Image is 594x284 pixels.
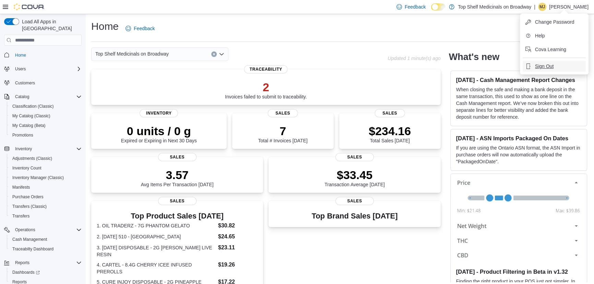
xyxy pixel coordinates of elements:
[134,25,155,32] span: Feedback
[97,212,258,220] h3: Top Product Sales [DATE]
[10,183,82,191] span: Manifests
[523,61,586,72] button: Sign Out
[10,183,33,191] a: Manifests
[535,19,574,25] span: Change Password
[7,192,84,202] button: Purchase Orders
[12,145,82,153] span: Inventory
[123,22,157,35] a: Feedback
[1,64,84,74] button: Users
[12,165,41,171] span: Inventory Count
[12,65,82,73] span: Users
[12,51,29,59] a: Home
[375,109,405,117] span: Sales
[97,261,215,275] dt: 4. CARTEL - 8.4G CHERRY ICEE INFUSED PREROLLS
[335,153,374,161] span: Sales
[268,109,298,117] span: Sales
[535,32,545,39] span: Help
[218,261,258,269] dd: $19.26
[225,80,307,99] div: Invoices failed to submit to traceability.
[15,52,26,58] span: Home
[535,63,554,70] span: Sign Out
[97,233,215,240] dt: 2. [DATE] 510 - [GEOGRAPHIC_DATA]
[12,237,47,242] span: Cash Management
[258,124,307,138] p: 7
[523,16,586,27] button: Change Password
[14,3,45,10] img: Cova
[7,154,84,163] button: Adjustments (Classic)
[12,259,82,267] span: Reports
[12,194,44,200] span: Purchase Orders
[7,173,84,182] button: Inventory Manager (Classic)
[158,197,197,205] span: Sales
[538,3,546,11] div: Melisa Johnson
[12,226,38,234] button: Operations
[121,124,197,143] div: Expired or Expiring in Next 30 Days
[7,202,84,211] button: Transfers (Classic)
[1,144,84,154] button: Inventory
[7,130,84,140] button: Promotions
[12,50,82,59] span: Home
[12,104,54,109] span: Classification (Classic)
[324,168,385,187] div: Transaction Average [DATE]
[388,56,440,61] p: Updated 1 minute(s) ago
[158,153,197,161] span: Sales
[12,259,32,267] button: Reports
[535,46,566,53] span: Cova Learning
[15,260,29,265] span: Reports
[10,154,82,163] span: Adjustments (Classic)
[1,50,84,60] button: Home
[97,222,215,229] dt: 1. OIL TRADERZ - 7G PHANTOM GELATO
[10,154,55,163] a: Adjustments (Classic)
[91,20,119,33] h1: Home
[225,80,307,94] p: 2
[335,197,374,205] span: Sales
[10,102,57,110] a: Classification (Classic)
[324,168,385,182] p: $33.45
[369,124,411,138] p: $234.16
[12,204,47,209] span: Transfers (Classic)
[12,93,82,101] span: Catalog
[549,3,589,11] p: [PERSON_NAME]
[12,175,64,180] span: Inventory Manager (Classic)
[1,225,84,235] button: Operations
[258,124,307,143] div: Total # Invoices [DATE]
[19,18,82,32] span: Load All Apps in [GEOGRAPHIC_DATA]
[10,121,48,130] a: My Catalog (Beta)
[456,86,581,120] p: When closing the safe and making a bank deposit in the same transaction, this used to show as one...
[12,246,54,252] span: Traceabilty Dashboard
[10,112,82,120] span: My Catalog (Classic)
[12,270,40,275] span: Dashboards
[1,258,84,268] button: Reports
[12,213,29,219] span: Transfers
[10,245,82,253] span: Traceabilty Dashboard
[10,121,82,130] span: My Catalog (Beta)
[10,112,53,120] a: My Catalog (Classic)
[12,132,33,138] span: Promotions
[140,109,178,117] span: Inventory
[211,51,217,57] button: Clear input
[141,168,214,182] p: 3.57
[218,244,258,252] dd: $23.11
[458,3,531,11] p: Top Shelf Medicinals on Broadway
[10,202,49,211] a: Transfers (Classic)
[95,50,169,58] span: Top Shelf Medicinals on Broadway
[7,111,84,121] button: My Catalog (Classic)
[121,124,197,138] p: 0 units / 0 g
[12,79,38,87] a: Customers
[10,245,56,253] a: Traceabilty Dashboard
[10,212,82,220] span: Transfers
[15,227,35,233] span: Operations
[10,193,46,201] a: Purchase Orders
[1,92,84,102] button: Catalog
[12,65,28,73] button: Users
[523,30,586,41] button: Help
[7,268,84,277] a: Dashboards
[456,144,581,165] p: If you are using the Ontario ASN format, the ASN Import in purchase orders will now automatically...
[97,244,215,258] dt: 3. [DATE] DISPOSABLE - 2G [PERSON_NAME] LIVE RESIN
[7,244,84,254] button: Traceabilty Dashboard
[10,268,43,276] a: Dashboards
[12,79,82,87] span: Customers
[523,44,586,55] button: Cova Learning
[456,76,581,83] h3: [DATE] - Cash Management Report Changes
